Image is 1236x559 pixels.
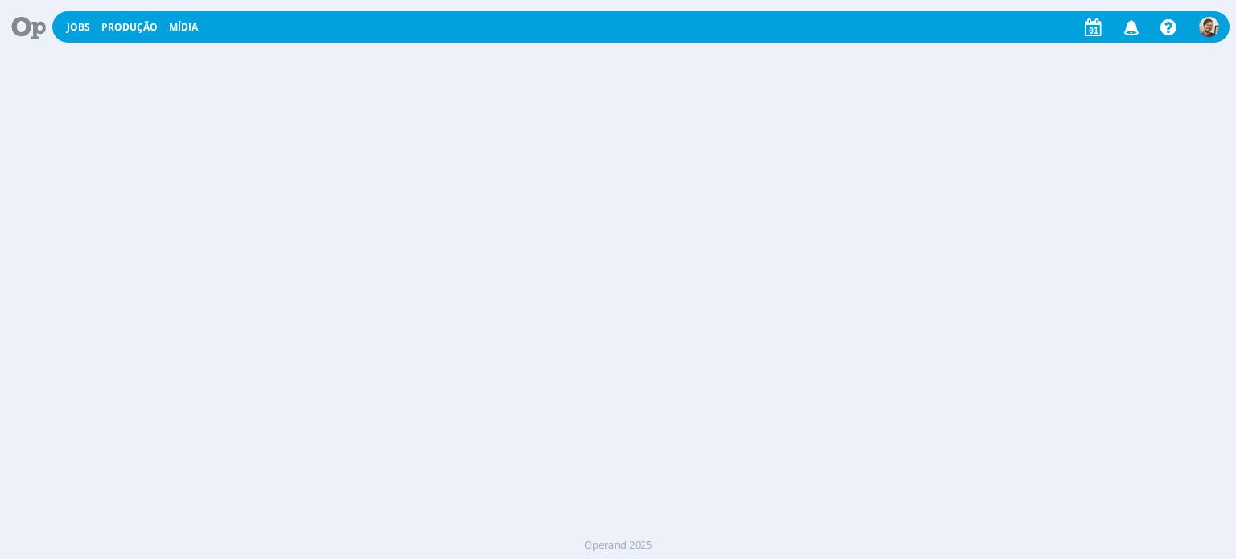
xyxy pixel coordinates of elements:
[62,21,95,34] button: Jobs
[97,21,163,34] button: Produção
[164,21,203,34] button: Mídia
[169,20,198,34] a: Mídia
[67,20,90,34] a: Jobs
[101,20,158,34] a: Produção
[1199,17,1219,37] img: G
[1198,13,1220,41] button: G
